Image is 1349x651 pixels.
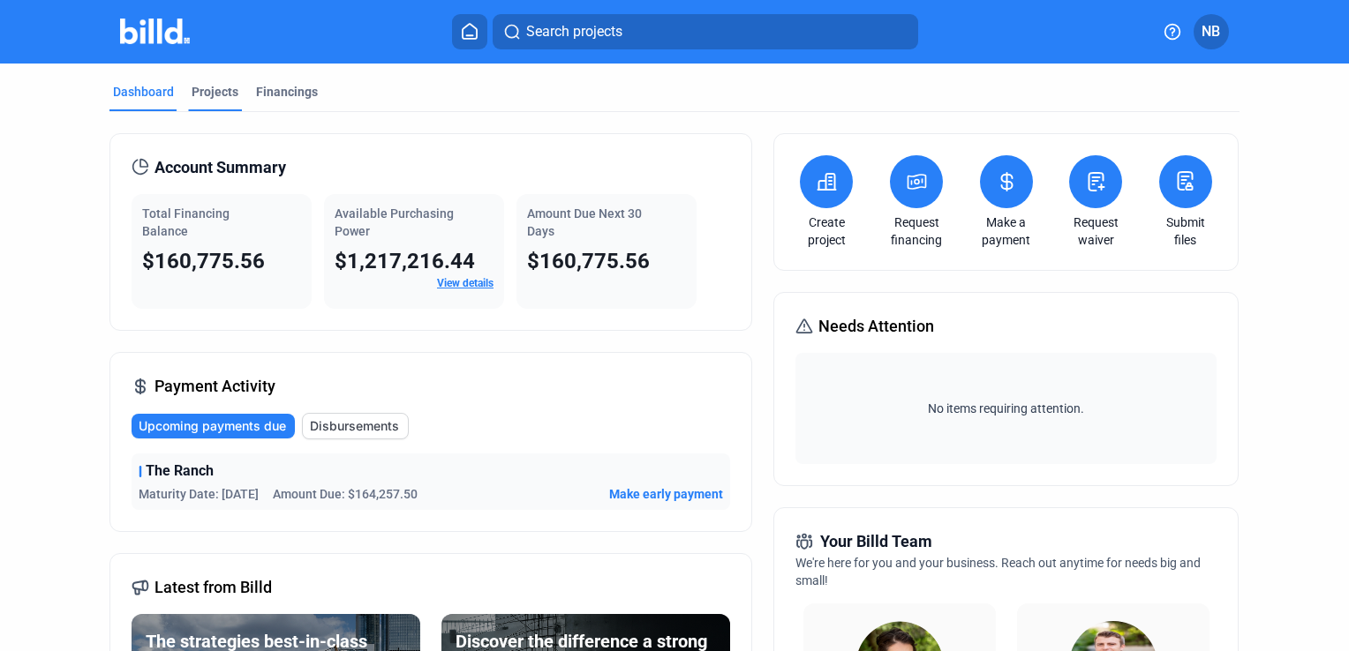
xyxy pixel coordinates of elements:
[609,485,723,503] button: Make early payment
[256,83,318,101] div: Financings
[1155,213,1217,249] a: Submit files
[1202,21,1220,42] span: NB
[120,19,190,44] img: Billd Company Logo
[142,206,230,238] span: Total Financing Balance
[154,374,275,399] span: Payment Activity
[1065,213,1127,249] a: Request waiver
[527,206,642,238] span: Amount Due Next 30 Days
[820,529,932,554] span: Your Billd Team
[335,206,454,238] span: Available Purchasing Power
[146,460,214,482] span: The Ranch
[139,485,259,503] span: Maturity Date: [DATE]
[273,485,418,503] span: Amount Due: $164,257.50
[335,249,475,273] span: $1,217,216.44
[437,277,494,289] a: View details
[976,213,1037,249] a: Make a payment
[493,14,918,49] button: Search projects
[818,314,934,339] span: Needs Attention
[113,83,174,101] div: Dashboard
[886,213,947,249] a: Request financing
[139,417,286,435] span: Upcoming payments due
[142,249,265,273] span: $160,775.56
[527,249,650,273] span: $160,775.56
[132,414,295,438] button: Upcoming payments due
[795,213,857,249] a: Create project
[154,575,272,600] span: Latest from Billd
[1194,14,1229,49] button: NB
[795,556,1201,587] span: We're here for you and your business. Reach out anytime for needs big and small!
[526,21,622,42] span: Search projects
[803,400,1209,417] span: No items requiring attention.
[192,83,238,101] div: Projects
[302,413,409,439] button: Disbursements
[310,417,399,435] span: Disbursements
[154,155,286,180] span: Account Summary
